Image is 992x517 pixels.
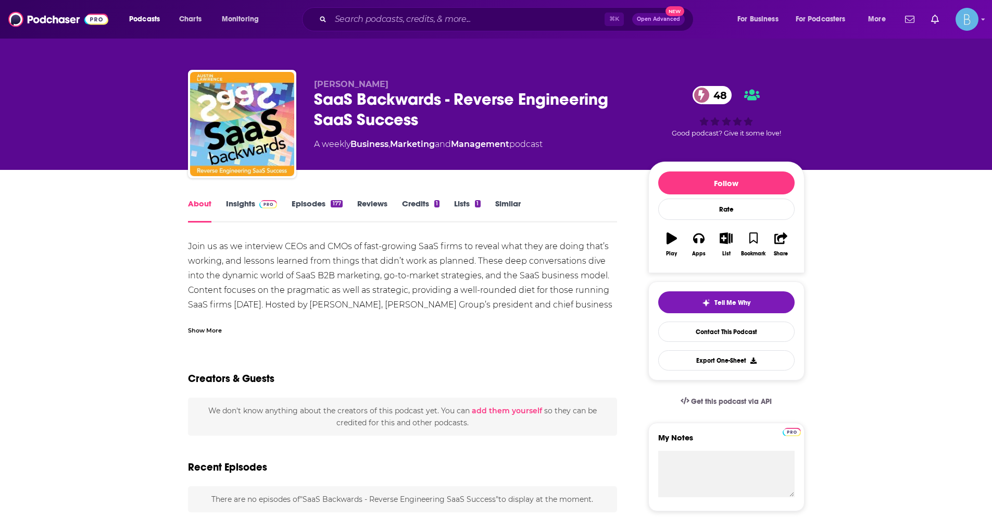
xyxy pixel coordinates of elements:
span: More [868,12,886,27]
a: 48 [693,86,732,104]
span: Podcasts [129,12,160,27]
span: For Business [737,12,778,27]
a: Episodes177 [292,199,342,223]
img: Podchaser - Follow, Share and Rate Podcasts [8,9,108,29]
button: Play [658,226,685,263]
img: Podchaser Pro [259,200,278,208]
button: List [712,226,739,263]
h2: Creators & Guests [188,372,274,385]
button: open menu [215,11,272,28]
span: Monitoring [222,12,259,27]
img: Podchaser Pro [783,428,801,436]
div: Apps [692,251,706,257]
a: Pro website [783,426,801,436]
button: tell me why sparkleTell Me Why [658,291,795,313]
button: Share [767,226,794,263]
img: SaaS Backwards - Reverse Engineering SaaS Success [190,72,294,176]
a: Lists1 [454,199,480,223]
a: Business [350,139,388,149]
a: Credits1 [402,199,440,223]
div: Join us as we interview CEOs and CMOs of fast-growing SaaS firms to reveal what they are doing th... [188,239,618,341]
a: InsightsPodchaser Pro [226,199,278,223]
button: Export One-Sheet [658,350,795,371]
button: Open AdvancedNew [632,13,685,26]
span: Get this podcast via API [691,397,772,406]
span: Good podcast? Give it some love! [672,129,781,137]
button: open menu [122,11,173,28]
span: , [388,139,390,149]
div: A weekly podcast [314,138,543,151]
span: There are no episodes of "SaaS Backwards - Reverse Engineering SaaS Success" to display at the mo... [211,495,593,504]
div: Rate [658,199,795,220]
div: 1 [475,200,480,207]
img: User Profile [956,8,978,31]
a: Show notifications dropdown [901,10,919,28]
span: New [665,6,684,16]
div: 177 [331,200,342,207]
button: Follow [658,171,795,194]
a: About [188,199,211,223]
span: We don't know anything about the creators of this podcast yet . You can so they can be credited f... [208,406,597,427]
a: Marketing [390,139,435,149]
div: 1 [434,200,440,207]
div: Play [666,251,677,257]
a: Management [451,139,509,149]
a: Reviews [357,199,387,223]
input: Search podcasts, credits, & more... [331,11,605,28]
span: and [435,139,451,149]
span: [PERSON_NAME] [314,79,388,89]
button: Show profile menu [956,8,978,31]
span: Tell Me Why [714,299,750,307]
span: Open Advanced [637,17,680,22]
img: tell me why sparkle [702,299,710,307]
button: Apps [685,226,712,263]
span: Charts [179,12,202,27]
a: Similar [495,199,521,223]
a: Charts [172,11,208,28]
a: Show notifications dropdown [927,10,943,28]
div: Search podcasts, credits, & more... [312,7,704,31]
div: Bookmark [741,251,765,257]
div: Share [774,251,788,257]
button: open menu [861,11,899,28]
label: My Notes [658,433,795,451]
span: For Podcasters [796,12,846,27]
button: open menu [789,11,861,28]
span: ⌘ K [605,13,624,26]
button: open menu [730,11,792,28]
span: 48 [703,86,732,104]
div: 48Good podcast? Give it some love! [648,79,805,144]
span: Logged in as BLASTmedia [956,8,978,31]
div: List [722,251,731,257]
button: Bookmark [740,226,767,263]
h2: Recent Episodes [188,461,267,474]
a: Get this podcast via API [672,389,781,414]
button: add them yourself [472,407,542,415]
a: Contact This Podcast [658,322,795,342]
